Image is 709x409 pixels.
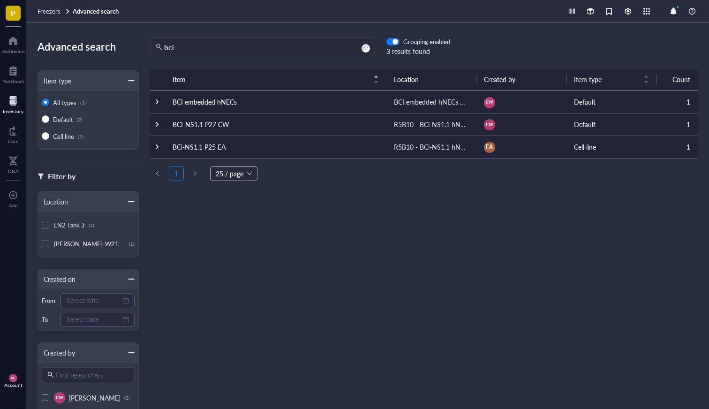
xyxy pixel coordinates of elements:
[2,78,24,84] div: Notebook
[403,38,450,46] div: Grouping enabled
[1,48,25,54] div: Dashboard
[386,46,450,56] div: 3 results found
[54,220,85,229] span: LN2 Tank 3
[394,119,469,129] div: R5B10 - BCi-NS1.1 hNECs
[89,222,94,228] div: (2)
[8,123,18,144] a: Core
[150,166,165,181] button: left
[656,113,698,136] td: 1
[78,134,83,139] div: (1)
[77,117,83,122] div: (2)
[53,98,76,107] span: All types
[38,7,71,15] a: Freezers
[8,138,18,144] div: Core
[394,97,469,107] div: BCI embedded hNECs 250313
[574,74,638,84] span: Item type
[8,168,19,174] div: DNA
[656,68,698,91] th: Count
[165,136,386,158] td: BCi-NS1.1 P25 EA
[169,167,183,181] a: 1
[165,91,386,113] td: BCI embedded hNECs
[53,132,74,141] span: Cell line
[188,166,203,181] button: right
[38,197,68,207] div: Location
[11,376,16,380] span: AC
[1,33,25,54] a: Dashboard
[656,136,698,158] td: 1
[38,348,75,358] div: Created by
[4,382,23,388] div: Account
[566,136,656,158] td: Cell line
[566,68,656,91] th: Item type
[38,76,71,86] div: Item type
[210,166,257,181] div: Page Size
[150,166,165,181] li: Previous Page
[129,241,135,247] div: (1)
[566,113,656,136] td: Default
[73,7,121,15] a: Advanced search
[656,91,698,113] td: 1
[38,38,139,55] div: Advanced search
[66,314,121,325] input: Select date
[48,170,75,182] div: Filter by
[56,394,63,401] span: CW
[165,113,386,136] td: BCI-NS1.1 P27 CW
[38,7,60,15] span: Freezers
[80,100,86,106] div: (3)
[124,395,130,401] div: (2)
[173,74,368,84] span: Item
[165,68,386,91] th: Item
[3,93,23,114] a: Inventory
[476,68,566,91] th: Created by
[2,63,24,84] a: Notebook
[169,166,184,181] li: 1
[42,315,57,324] div: To
[192,171,198,176] span: right
[69,393,121,402] span: [PERSON_NAME]
[38,274,75,284] div: Created on
[3,108,23,114] div: Inventory
[486,99,493,106] span: CW
[566,91,656,113] td: Default
[216,167,252,181] span: 25 / page
[66,295,121,306] input: Select date
[8,153,19,174] a: DNA
[486,121,493,128] span: CW
[386,68,476,91] th: Location
[42,296,57,305] div: From
[11,7,15,19] span: P
[155,171,160,176] span: left
[54,239,166,248] span: [PERSON_NAME]-W2105-13 (Freezer 4)
[9,203,18,208] div: Add
[486,143,493,151] span: EA
[188,166,203,181] li: Next Page
[53,115,73,124] span: Default
[394,142,469,152] div: R5B10 - BCi-NS1.1 hNECs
